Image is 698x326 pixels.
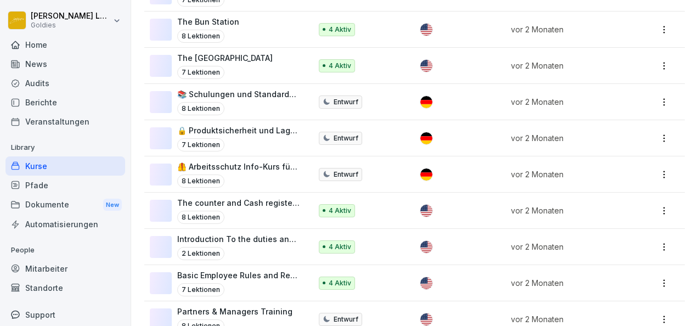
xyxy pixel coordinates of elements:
[5,195,125,215] a: DokumenteNew
[177,283,224,296] p: 7 Lektionen
[334,97,358,107] p: Entwurf
[177,66,224,79] p: 7 Lektionen
[177,125,300,136] p: 🔒 Produktsicherheit und Lagerung Info-Kurs für Franchisepartner:innen
[31,21,111,29] p: Goldies
[177,211,224,224] p: 8 Lektionen
[329,278,351,288] p: 4 Aktiv
[511,168,627,180] p: vor 2 Monaten
[177,197,300,209] p: The counter and Cash register!!!
[103,199,122,211] div: New
[329,206,351,216] p: 4 Aktiv
[334,314,358,324] p: Entwurf
[511,277,627,289] p: vor 2 Monaten
[420,60,432,72] img: us.svg
[5,112,125,131] a: Veranstaltungen
[420,96,432,108] img: de.svg
[5,195,125,215] div: Dokumente
[511,241,627,252] p: vor 2 Monaten
[177,247,224,260] p: 2 Lektionen
[420,168,432,181] img: de.svg
[177,102,224,115] p: 8 Lektionen
[420,205,432,217] img: us.svg
[5,93,125,112] a: Berichte
[5,54,125,74] a: News
[420,277,432,289] img: us.svg
[177,52,273,64] p: The [GEOGRAPHIC_DATA]
[177,16,239,27] p: The Bun Station
[5,259,125,278] a: Mitarbeiter
[511,96,627,108] p: vor 2 Monaten
[5,176,125,195] a: Pfade
[5,215,125,234] a: Automatisierungen
[177,306,292,317] p: Partners & Managers Training
[5,305,125,324] div: Support
[420,313,432,325] img: us.svg
[31,12,111,21] p: [PERSON_NAME] Loska
[5,278,125,297] a: Standorte
[420,132,432,144] img: de.svg
[511,132,627,144] p: vor 2 Monaten
[334,170,358,179] p: Entwurf
[511,313,627,325] p: vor 2 Monaten
[177,88,300,100] p: 📚 Schulungen und Standardprozesse für Franchisepartner:innen
[334,133,358,143] p: Entwurf
[5,139,125,156] p: Library
[177,30,224,43] p: 8 Lektionen
[5,241,125,259] p: People
[5,74,125,93] a: Audits
[177,175,224,188] p: 8 Lektionen
[177,233,300,245] p: Introduction To the duties and workflow
[177,161,300,172] p: 🦺 Arbeitsschutz Info-Kurs für Franchisepartner:innen
[420,24,432,36] img: us.svg
[5,35,125,54] a: Home
[329,242,351,252] p: 4 Aktiv
[511,60,627,71] p: vor 2 Monaten
[420,241,432,253] img: us.svg
[177,138,224,151] p: 7 Lektionen
[511,205,627,216] p: vor 2 Monaten
[511,24,627,35] p: vor 2 Monaten
[5,156,125,176] a: Kurse
[329,25,351,35] p: 4 Aktiv
[177,269,300,281] p: Basic Employee Rules and Regulations
[329,61,351,71] p: 4 Aktiv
